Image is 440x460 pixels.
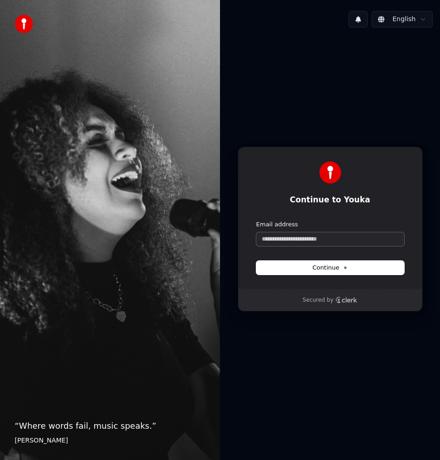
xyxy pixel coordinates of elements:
[303,297,333,304] p: Secured by
[15,420,205,432] p: “ Where words fail, music speaks. ”
[312,264,347,272] span: Continue
[256,195,404,206] h1: Continue to Youka
[256,220,298,229] label: Email address
[15,15,33,33] img: youka
[256,261,404,275] button: Continue
[319,161,341,184] img: Youka
[15,436,205,445] footer: [PERSON_NAME]
[335,297,357,303] a: Clerk logo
